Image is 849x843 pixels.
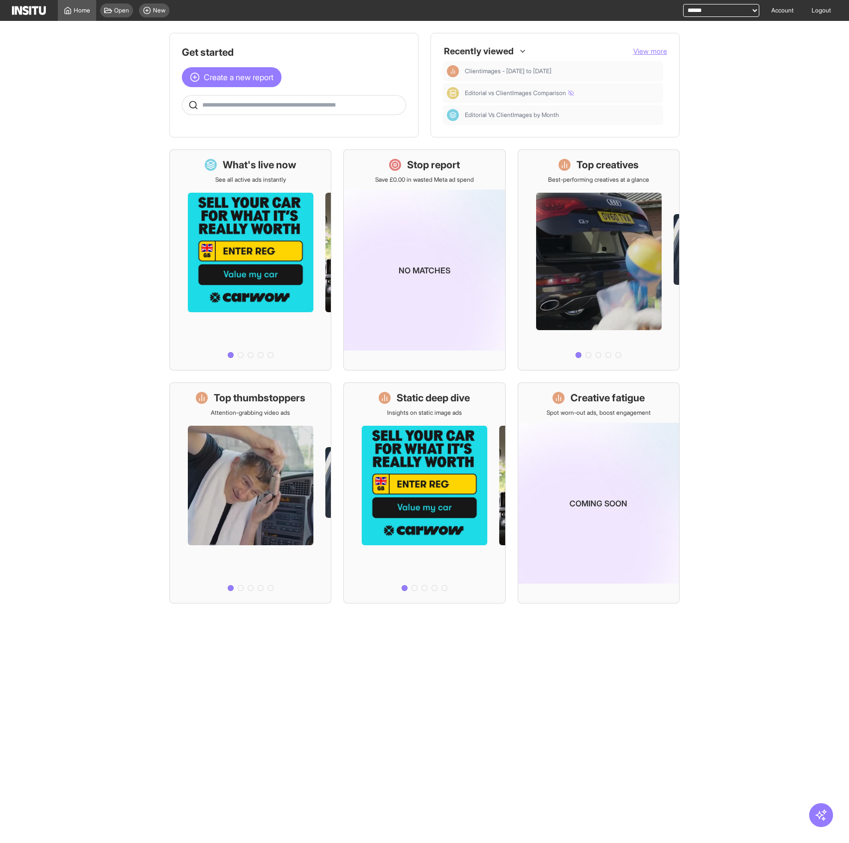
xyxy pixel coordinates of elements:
[343,382,505,603] a: Static deep diveInsights on static image ads
[169,382,331,603] a: Top thumbstoppersAttention-grabbing video ads
[407,158,460,172] h1: Stop report
[153,6,165,14] span: New
[465,67,552,75] span: Clientimages - [DATE] to [DATE]
[343,149,505,370] a: Stop reportSave £0.00 in wasted Meta ad spendNo matches
[387,409,462,417] p: Insights on static image ads
[465,111,659,119] span: Editorial Vs ClientImages by Month
[169,149,331,370] a: What's live nowSee all active ads instantly
[447,65,459,77] div: Insights
[548,176,649,184] p: Best-performing creatives at a glance
[633,46,667,56] button: View more
[182,67,282,87] button: Create a new report
[399,264,450,276] p: No matches
[633,47,667,55] span: View more
[465,111,559,119] span: Editorial Vs ClientImages by Month
[518,149,680,370] a: Top creativesBest-performing creatives at a glance
[211,409,290,417] p: Attention-grabbing video ads
[114,6,129,14] span: Open
[447,87,459,99] div: Comparison
[465,67,659,75] span: Clientimages - April to Sept 2025
[397,391,470,405] h1: Static deep dive
[223,158,296,172] h1: What's live now
[576,158,639,172] h1: Top creatives
[74,6,90,14] span: Home
[465,89,574,97] span: Editorial vs ClientImages Comparison
[215,176,286,184] p: See all active ads instantly
[204,71,274,83] span: Create a new report
[214,391,305,405] h1: Top thumbstoppers
[447,109,459,121] div: Dashboard
[465,89,659,97] span: Editorial vs ClientImages Comparison
[375,176,474,184] p: Save £0.00 in wasted Meta ad spend
[182,45,406,59] h1: Get started
[12,6,46,15] img: Logo
[344,190,505,351] img: coming-soon-gradient_kfitwp.png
